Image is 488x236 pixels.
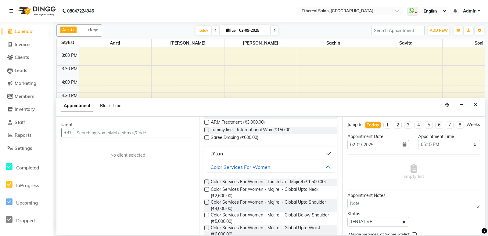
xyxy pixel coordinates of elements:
[60,79,79,85] div: 4:00 PM
[414,122,422,129] li: 4
[211,199,332,212] span: Color Services For Women - Majirel - Global Upto Shoulder (₹4,000.00)
[15,80,36,86] span: Marketing
[2,132,52,139] a: Reports
[211,186,332,199] span: Color Services For Women - Majirel - Global Upto Neck (₹2,600.00)
[371,26,425,35] input: Search Appointment
[67,2,94,20] b: 08047224946
[367,122,379,128] div: Today
[347,122,363,128] div: Jump to
[466,122,480,128] div: Weeks
[211,119,265,127] span: ARM Treatment (₹3,000.00)
[394,122,402,129] li: 2
[347,192,480,199] div: Appointment Notes
[16,165,39,171] span: Completed
[207,162,335,172] button: Color Services For Women
[60,52,79,59] div: 3:00 PM
[2,119,52,126] a: Staff
[224,39,297,47] span: [PERSON_NAME]
[471,100,480,110] button: Close
[237,26,268,35] input: 2025-09-02
[15,145,32,151] span: Settings
[15,119,25,125] span: Staff
[370,39,443,47] span: Savita
[2,93,52,100] a: Members
[456,122,464,129] li: 8
[15,106,35,112] span: Inventory
[297,39,370,47] span: Sachin
[2,145,52,152] a: Settings
[61,122,194,128] div: Client
[404,164,424,180] span: Empty list
[61,128,74,137] button: +91
[62,27,72,32] span: Aarti
[2,54,52,61] a: Clients
[60,93,79,99] div: 4:30 PM
[418,133,480,140] div: Appointment Time
[152,39,224,47] span: [PERSON_NAME]
[2,41,52,48] a: Invoice
[16,200,38,206] span: Upcoming
[211,127,292,134] span: Tummy line - International Wax (₹150.00)
[16,218,35,223] span: Dropped
[446,122,454,129] li: 7
[74,128,194,137] input: Search by Name/Mobile/Email/Code
[15,42,30,47] span: Invoice
[425,122,433,129] li: 5
[16,183,39,188] span: InProgress
[16,2,57,20] img: logo
[435,122,443,129] li: 6
[347,140,400,149] input: yyyy-mm-dd
[196,26,211,35] span: Today
[2,106,52,113] a: Inventory
[2,28,52,35] a: Calendar
[210,150,223,157] div: D'tan
[463,8,476,14] span: Admin
[76,152,180,158] div: No client selected
[404,122,412,129] li: 3
[383,122,391,129] li: 1
[15,67,27,73] span: Leads
[207,148,335,159] button: D'tan
[79,39,152,47] span: Aarti
[2,80,52,87] a: Marketing
[347,211,409,217] div: Status
[15,132,31,138] span: Reports
[61,100,93,111] span: Appointment
[347,133,409,140] div: Appointment Date
[430,28,448,33] span: ADD NEW
[2,67,52,74] a: Leads
[428,26,449,35] button: ADD NEW
[211,212,332,225] span: Color Services For Women - Majirel - Global Below Shoulder (₹5,000.00)
[60,66,79,72] div: 3:30 PM
[100,103,121,108] span: Block Time
[88,27,97,32] span: +5
[15,93,34,99] span: Members
[57,39,79,46] div: Stylist
[211,179,326,186] span: Color Services For Women - Touch Up - Majirel (₹1,500.00)
[15,28,34,34] span: Calendar
[210,163,270,171] div: Color Services For Women
[211,134,258,142] span: Saree Draping (₹600.00)
[15,54,29,60] span: Clients
[72,27,75,32] a: x
[225,28,237,33] span: Tue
